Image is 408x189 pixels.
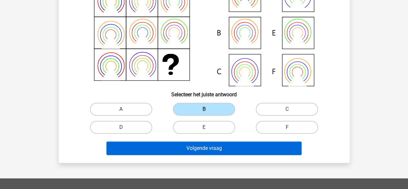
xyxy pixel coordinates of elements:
[69,86,339,98] h6: Selecteer het juiste antwoord
[173,121,235,134] label: E
[90,103,152,116] label: A
[106,142,302,155] button: Volgende vraag
[90,121,152,134] label: D
[256,121,318,134] label: F
[173,103,235,116] label: B
[256,103,318,116] label: C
